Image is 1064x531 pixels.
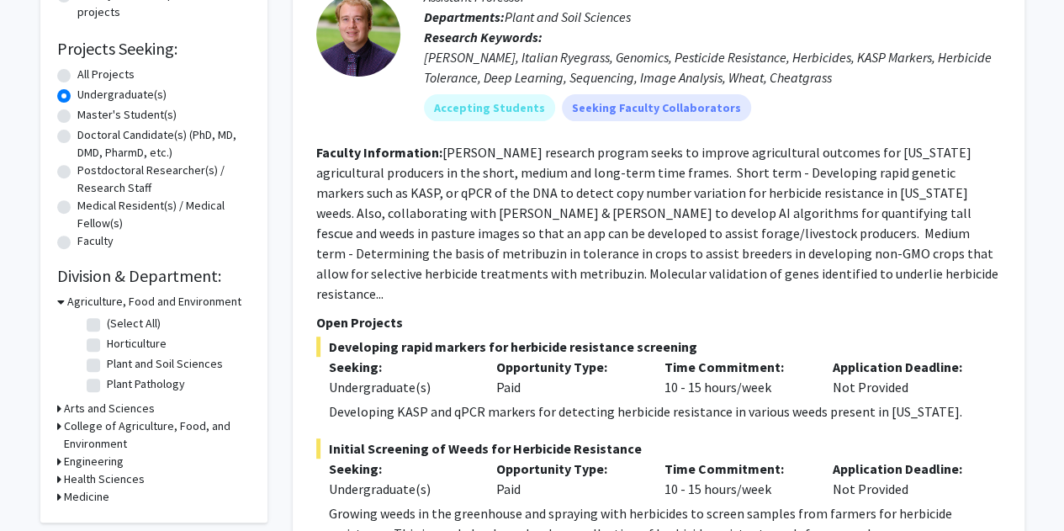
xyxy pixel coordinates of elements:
[77,126,251,162] label: Doctoral Candidate(s) (PhD, MD, DMD, PharmD, etc.)
[833,459,976,479] p: Application Deadline:
[64,400,155,417] h3: Arts and Sciences
[329,377,472,397] div: Undergraduate(s)
[64,453,124,470] h3: Engineering
[77,232,114,250] label: Faculty
[13,455,71,518] iframe: Chat
[652,357,820,397] div: 10 - 15 hours/week
[107,335,167,353] label: Horticulture
[107,315,161,332] label: (Select All)
[316,312,1001,332] p: Open Projects
[484,459,652,499] div: Paid
[316,337,1001,357] span: Developing rapid markers for herbicide resistance screening
[329,479,472,499] div: Undergraduate(s)
[329,357,472,377] p: Seeking:
[652,459,820,499] div: 10 - 15 hours/week
[67,293,241,311] h3: Agriculture, Food and Environment
[424,29,543,45] b: Research Keywords:
[77,106,177,124] label: Master's Student(s)
[316,144,998,302] fg-read-more: [PERSON_NAME] research program seeks to improve agricultural outcomes for [US_STATE] agricultural...
[664,459,807,479] p: Time Commitment:
[77,197,251,232] label: Medical Resident(s) / Medical Fellow(s)
[64,470,145,488] h3: Health Sciences
[77,86,167,104] label: Undergraduate(s)
[107,355,223,373] label: Plant and Soil Sciences
[664,357,807,377] p: Time Commitment:
[496,357,639,377] p: Opportunity Type:
[57,266,251,286] h2: Division & Department:
[424,94,555,121] mat-chip: Accepting Students
[505,8,631,25] span: Plant and Soil Sciences
[496,459,639,479] p: Opportunity Type:
[64,417,251,453] h3: College of Agriculture, Food, and Environment
[57,39,251,59] h2: Projects Seeking:
[833,357,976,377] p: Application Deadline:
[424,8,505,25] b: Departments:
[820,357,988,397] div: Not Provided
[820,459,988,499] div: Not Provided
[316,144,442,161] b: Faculty Information:
[64,488,109,506] h3: Medicine
[316,438,1001,459] span: Initial Screening of Weeds for Herbicide Resistance
[329,401,1001,422] p: Developing KASP and qPCR markers for detecting herbicide resistance in various weeds present in [...
[329,459,472,479] p: Seeking:
[107,375,185,393] label: Plant Pathology
[77,66,135,83] label: All Projects
[562,94,751,121] mat-chip: Seeking Faculty Collaborators
[424,47,1001,88] div: [PERSON_NAME], Italian Ryegrass, Genomics, Pesticide Resistance, Herbicides, KASP Markers, Herbic...
[77,162,251,197] label: Postdoctoral Researcher(s) / Research Staff
[484,357,652,397] div: Paid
